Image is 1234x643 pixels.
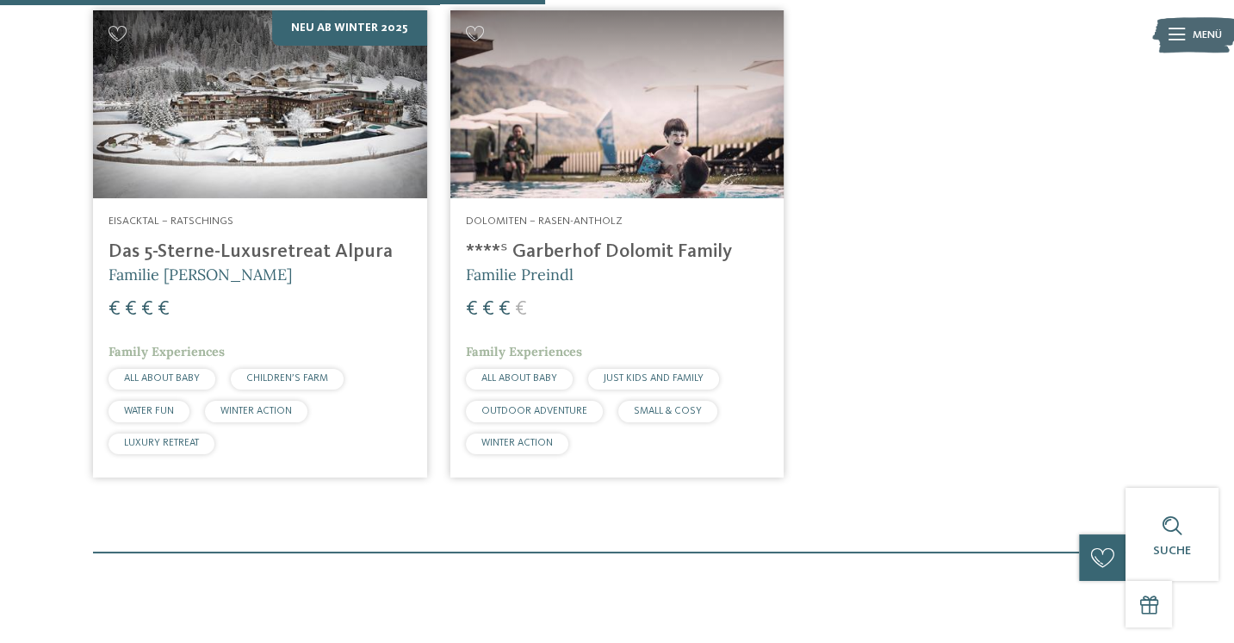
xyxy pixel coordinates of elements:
[466,299,478,320] span: €
[466,344,582,359] span: Family Experiences
[124,373,200,384] span: ALL ABOUT BABY
[109,265,292,284] span: Familie [PERSON_NAME]
[604,373,704,384] span: JUST KIDS AND FAMILY
[141,299,153,320] span: €
[1153,545,1191,557] span: Suche
[634,406,702,416] span: SMALL & COSY
[246,373,328,384] span: CHILDREN’S FARM
[481,373,557,384] span: ALL ABOUT BABY
[466,240,769,264] h4: ****ˢ Garberhof Dolomit Family
[93,10,427,478] a: Familienhotels gesucht? Hier findet ihr die besten! Neu ab Winter 2025 Eisacktal – Ratschings Das...
[466,215,623,227] span: Dolomiten – Rasen-Antholz
[109,344,225,359] span: Family Experiences
[450,10,784,198] img: Familienhotels gesucht? Hier findet ihr die besten!
[481,406,587,416] span: OUTDOOR ADVENTURE
[481,438,553,448] span: WINTER ACTION
[124,406,174,416] span: WATER FUN
[220,406,292,416] span: WINTER ACTION
[93,10,427,198] img: Familienhotels gesucht? Hier findet ihr die besten!
[109,299,121,320] span: €
[109,240,412,264] h4: Das 5-Sterne-Luxusretreat Alpura
[450,10,784,478] a: Familienhotels gesucht? Hier findet ihr die besten! Dolomiten – Rasen-Antholz ****ˢ Garberhof Dol...
[125,299,137,320] span: €
[158,299,170,320] span: €
[109,215,233,227] span: Eisacktal – Ratschings
[499,299,511,320] span: €
[482,299,494,320] span: €
[515,299,527,320] span: €
[466,265,574,284] span: Familie Preindl
[124,438,199,448] span: LUXURY RETREAT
